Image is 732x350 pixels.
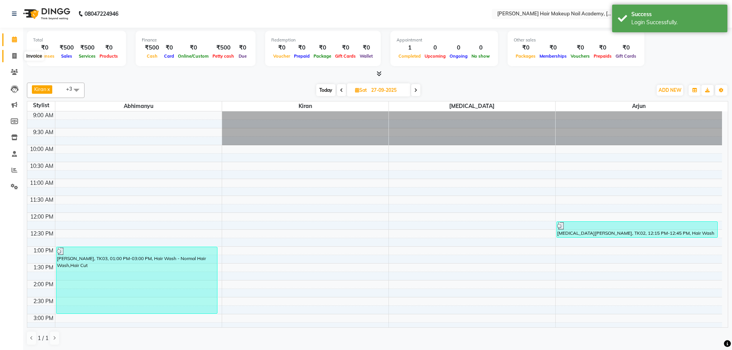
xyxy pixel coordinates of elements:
span: Upcoming [423,53,448,59]
span: Gift Cards [333,53,358,59]
span: 1 / 1 [38,334,48,342]
div: ₹0 [538,43,569,52]
span: Petty cash [211,53,236,59]
div: ₹0 [236,43,249,52]
div: ₹500 [56,43,77,52]
span: [MEDICAL_DATA] [389,101,555,111]
span: No show [470,53,492,59]
span: Due [237,53,249,59]
span: Prepaid [292,53,312,59]
span: Today [316,84,335,96]
div: ₹0 [333,43,358,52]
div: ₹0 [592,43,614,52]
div: ₹0 [162,43,176,52]
span: Kiran [222,101,388,111]
div: ₹500 [211,43,236,52]
div: 9:30 AM [32,128,55,136]
span: Package [312,53,333,59]
div: Appointment [397,37,492,43]
span: Prepaids [592,53,614,59]
button: ADD NEW [657,85,683,96]
span: Completed [397,53,423,59]
div: ₹0 [292,43,312,52]
div: [MEDICAL_DATA][PERSON_NAME], TK02, 12:15 PM-12:45 PM, Hair Wash - Schwarzkopf Hair Wash [557,222,718,237]
div: ₹0 [358,43,375,52]
div: ₹0 [271,43,292,52]
span: Memberships [538,53,569,59]
span: Abhimanyu [55,101,222,111]
div: ₹0 [33,43,56,52]
span: +3 [66,86,78,92]
img: logo [20,3,72,25]
div: ₹0 [614,43,638,52]
div: 12:00 PM [29,213,55,221]
span: Gift Cards [614,53,638,59]
div: Other sales [514,37,638,43]
div: 9:00 AM [32,111,55,119]
div: 1 [397,43,423,52]
span: Arjun [556,101,722,111]
div: ₹500 [142,43,162,52]
div: ₹0 [176,43,211,52]
div: Redemption [271,37,375,43]
div: ₹0 [312,43,333,52]
div: 12:30 PM [29,230,55,238]
div: Finance [142,37,249,43]
span: Vouchers [569,53,592,59]
span: Online/Custom [176,53,211,59]
span: Packages [514,53,538,59]
span: Services [77,53,98,59]
div: 2:30 PM [32,297,55,305]
div: ₹500 [77,43,98,52]
span: Sat [353,87,369,93]
span: Wallet [358,53,375,59]
div: Total [33,37,120,43]
div: Invoice [24,51,44,61]
span: ADD NEW [659,87,681,93]
div: 2:00 PM [32,280,55,289]
div: ₹0 [98,43,120,52]
div: Stylist [27,101,55,109]
span: Kiran [34,86,46,92]
span: Cash [145,53,159,59]
div: 0 [448,43,470,52]
span: Products [98,53,120,59]
span: Sales [59,53,74,59]
div: ₹0 [514,43,538,52]
div: 1:30 PM [32,264,55,272]
span: Card [162,53,176,59]
div: 10:00 AM [28,145,55,153]
b: 08047224946 [85,3,118,25]
div: ₹0 [569,43,592,52]
span: Ongoing [448,53,470,59]
div: [PERSON_NAME], TK03, 01:00 PM-03:00 PM, Hair Wash - Normal Hair Wash,Hair Cut [56,247,217,314]
span: Voucher [271,53,292,59]
input: 2025-09-27 [369,85,407,96]
div: 3:00 PM [32,314,55,322]
div: 10:30 AM [28,162,55,170]
div: Success [631,10,722,18]
div: Login Successfully. [631,18,722,27]
div: 0 [423,43,448,52]
div: 0 [470,43,492,52]
a: x [46,86,50,92]
div: 1:00 PM [32,247,55,255]
div: 11:30 AM [28,196,55,204]
div: 11:00 AM [28,179,55,187]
